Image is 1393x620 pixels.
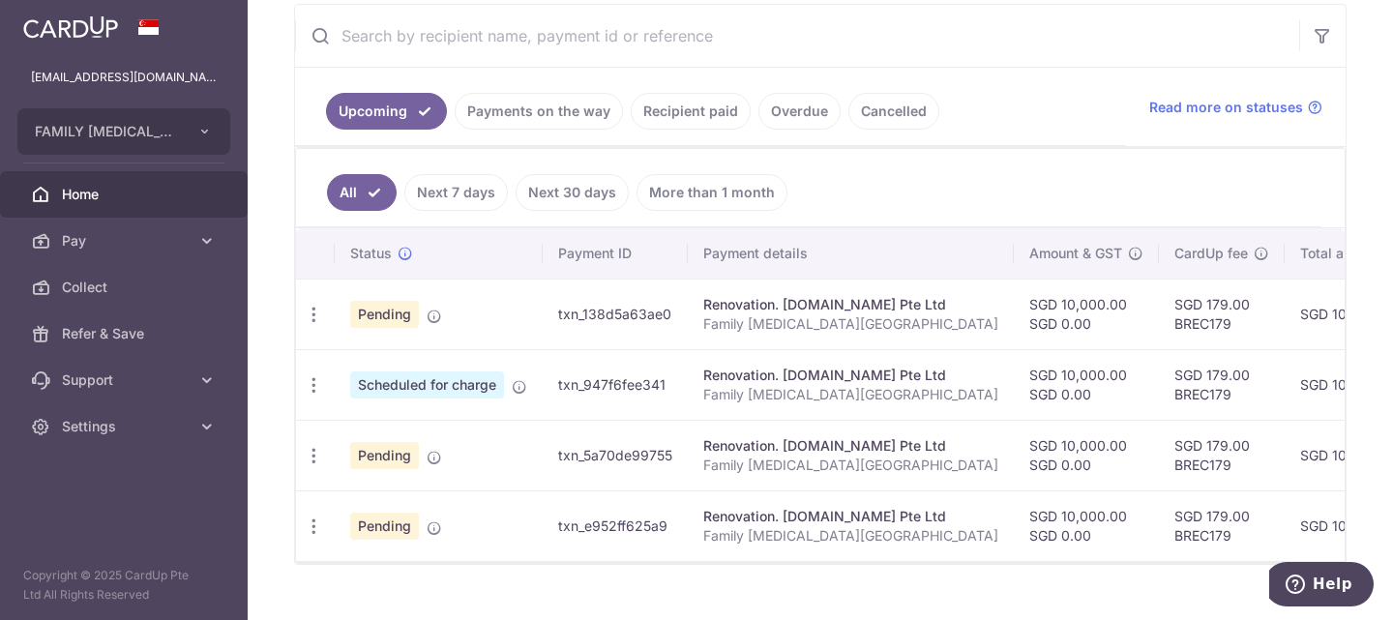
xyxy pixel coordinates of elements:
td: SGD 179.00 BREC179 [1159,279,1285,349]
a: Payments on the way [455,93,623,130]
p: Family [MEDICAL_DATA][GEOGRAPHIC_DATA] [703,526,998,546]
a: Upcoming [326,93,447,130]
span: Pending [350,442,419,469]
a: Cancelled [848,93,939,130]
a: Next 7 days [404,174,508,211]
td: txn_947f6fee341 [543,349,688,420]
a: All [327,174,397,211]
td: txn_138d5a63ae0 [543,279,688,349]
div: Renovation. [DOMAIN_NAME] Pte Ltd [703,366,998,385]
p: Family [MEDICAL_DATA][GEOGRAPHIC_DATA] [703,456,998,475]
span: Scheduled for charge [350,371,504,399]
td: txn_5a70de99755 [543,420,688,490]
a: Recipient paid [631,93,751,130]
span: Total amt. [1300,244,1364,263]
span: Refer & Save [62,324,190,343]
span: Read more on statuses [1149,98,1303,117]
p: Family [MEDICAL_DATA][GEOGRAPHIC_DATA] [703,314,998,334]
a: Next 30 days [516,174,629,211]
th: Payment details [688,228,1014,279]
div: Renovation. [DOMAIN_NAME] Pte Ltd [703,436,998,456]
a: Read more on statuses [1149,98,1322,117]
span: Collect [62,278,190,297]
img: CardUp [23,15,118,39]
span: Home [62,185,190,204]
td: SGD 179.00 BREC179 [1159,490,1285,561]
span: Pending [350,513,419,540]
td: txn_e952ff625a9 [543,490,688,561]
p: Family [MEDICAL_DATA][GEOGRAPHIC_DATA] [703,385,998,404]
button: FAMILY [MEDICAL_DATA] CENTRE PTE. LTD. [17,108,230,155]
span: Pending [350,301,419,328]
td: SGD 10,000.00 SGD 0.00 [1014,420,1159,490]
span: CardUp fee [1174,244,1248,263]
input: Search by recipient name, payment id or reference [295,5,1299,67]
span: Pay [62,231,190,251]
a: More than 1 month [637,174,787,211]
td: SGD 179.00 BREC179 [1159,349,1285,420]
td: SGD 10,000.00 SGD 0.00 [1014,349,1159,420]
th: Payment ID [543,228,688,279]
a: Overdue [758,93,841,130]
div: Renovation. [DOMAIN_NAME] Pte Ltd [703,507,998,526]
span: Status [350,244,392,263]
td: SGD 179.00 BREC179 [1159,420,1285,490]
p: [EMAIL_ADDRESS][DOMAIN_NAME] [31,68,217,87]
iframe: Opens a widget where you can find more information [1269,562,1374,610]
span: FAMILY [MEDICAL_DATA] CENTRE PTE. LTD. [35,122,178,141]
span: Amount & GST [1029,244,1122,263]
td: SGD 10,000.00 SGD 0.00 [1014,279,1159,349]
td: SGD 10,000.00 SGD 0.00 [1014,490,1159,561]
div: Renovation. [DOMAIN_NAME] Pte Ltd [703,295,998,314]
span: Settings [62,417,190,436]
span: Support [62,370,190,390]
